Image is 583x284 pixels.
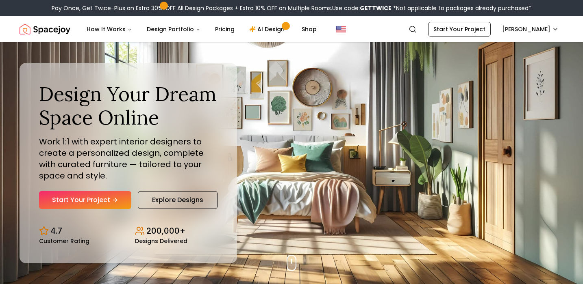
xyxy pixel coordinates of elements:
h1: Design Your Dream Space Online [39,82,218,129]
p: 4.7 [50,225,62,237]
small: Designs Delivered [135,238,187,244]
p: Work 1:1 with expert interior designers to create a personalized design, complete with curated fu... [39,136,218,181]
b: GETTWICE [360,4,392,12]
a: Start Your Project [428,22,491,37]
div: Pay Once, Get Twice-Plus an Extra 30% OFF All Design Packages + Extra 10% OFF on Multiple Rooms. [52,4,531,12]
a: Shop [295,21,323,37]
a: Start Your Project [39,191,131,209]
span: *Not applicable to packages already purchased* [392,4,531,12]
button: How It Works [80,21,139,37]
a: Explore Designs [138,191,218,209]
nav: Main [80,21,323,37]
div: Design stats [39,219,218,244]
a: Pricing [209,21,241,37]
img: United States [336,24,346,34]
a: Spacejoy [20,21,70,37]
a: AI Design [243,21,294,37]
img: Spacejoy Logo [20,21,70,37]
small: Customer Rating [39,238,89,244]
button: [PERSON_NAME] [497,22,563,37]
span: Use code: [332,4,392,12]
p: 200,000+ [146,225,185,237]
button: Design Portfolio [140,21,207,37]
nav: Global [20,16,563,42]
